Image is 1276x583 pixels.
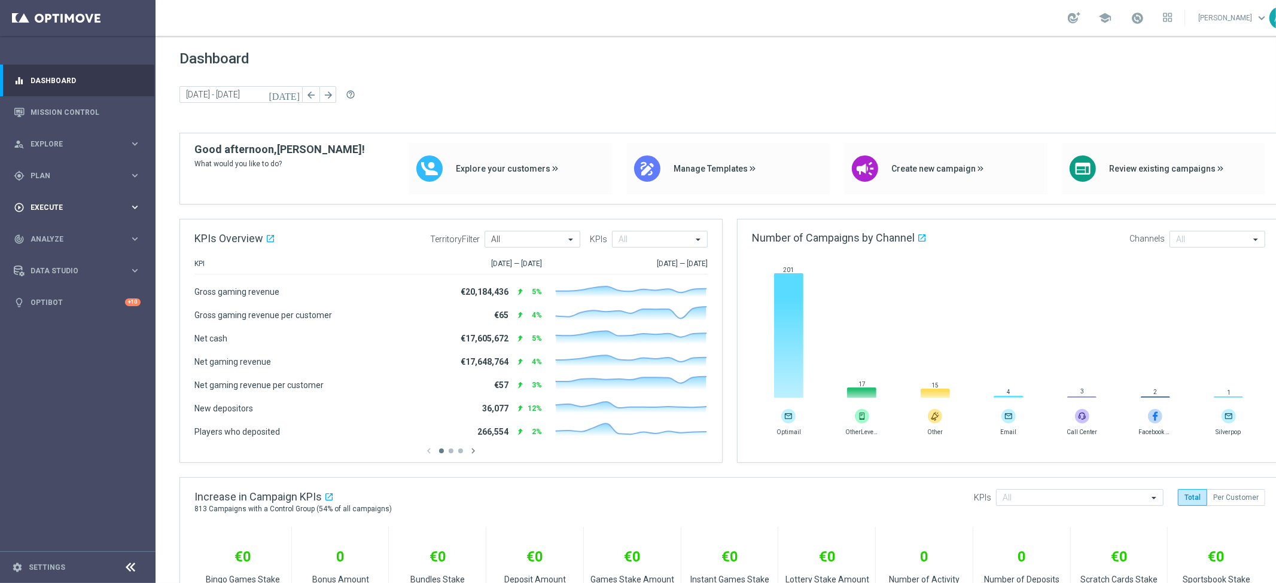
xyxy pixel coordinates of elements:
[14,286,141,318] div: Optibot
[13,76,141,86] button: equalizer Dashboard
[13,298,141,307] button: lightbulb Optibot +10
[31,204,129,211] span: Execute
[1197,9,1269,27] a: [PERSON_NAME]keyboard_arrow_down
[129,138,141,149] i: keyboard_arrow_right
[31,96,141,128] a: Mission Control
[129,233,141,245] i: keyboard_arrow_right
[13,139,141,149] button: person_search Explore keyboard_arrow_right
[1098,11,1111,25] span: school
[13,171,141,181] button: gps_fixed Plan keyboard_arrow_right
[14,170,129,181] div: Plan
[129,202,141,213] i: keyboard_arrow_right
[129,170,141,181] i: keyboard_arrow_right
[14,202,25,213] i: play_circle_outline
[31,172,129,179] span: Plan
[14,75,25,86] i: equalizer
[31,236,129,243] span: Analyze
[14,265,129,276] div: Data Studio
[125,298,141,306] div: +10
[29,564,65,571] a: Settings
[31,267,129,274] span: Data Studio
[12,562,23,573] i: settings
[31,65,141,96] a: Dashboard
[1255,11,1268,25] span: keyboard_arrow_down
[14,170,25,181] i: gps_fixed
[13,266,141,276] button: Data Studio keyboard_arrow_right
[14,65,141,96] div: Dashboard
[14,139,129,149] div: Explore
[14,234,129,245] div: Analyze
[14,96,141,128] div: Mission Control
[14,234,25,245] i: track_changes
[31,286,125,318] a: Optibot
[14,297,25,308] i: lightbulb
[13,108,141,117] button: Mission Control
[13,203,141,212] button: play_circle_outline Execute keyboard_arrow_right
[129,265,141,276] i: keyboard_arrow_right
[13,234,141,244] button: track_changes Analyze keyboard_arrow_right
[31,141,129,148] span: Explore
[14,139,25,149] i: person_search
[14,202,129,213] div: Execute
